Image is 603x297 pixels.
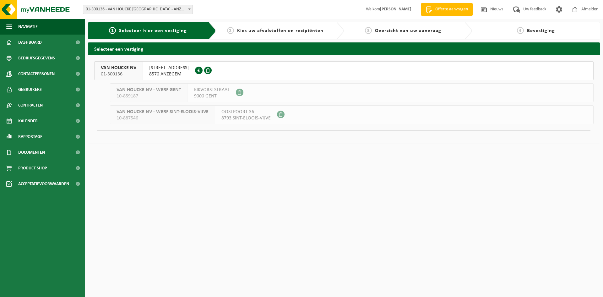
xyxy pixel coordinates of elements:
[119,28,187,33] span: Selecteer hier een vestiging
[101,71,136,77] span: 01-300136
[117,87,181,93] span: VAN HOUCKE NV - WERF GENT
[18,19,38,35] span: Navigatie
[227,27,234,34] span: 2
[517,27,524,34] span: 4
[527,28,555,33] span: Bevestiging
[83,5,193,14] span: 01-300136 - VAN HOUCKE NV - ANZEGEM
[117,109,209,115] span: VAN HOUCKE NV - WERF SINT-ELOOIS-VIJVE
[434,6,470,13] span: Offerte aanvragen
[365,27,372,34] span: 3
[237,28,323,33] span: Kies uw afvalstoffen en recipiënten
[18,129,42,145] span: Rapportage
[221,109,271,115] span: OOSTPOORT 36
[18,160,47,176] span: Product Shop
[380,7,411,12] strong: [PERSON_NAME]
[221,115,271,121] span: 8793 SINT-ELOOIS-VIJVE
[117,93,181,99] span: 10-859187
[109,27,116,34] span: 1
[18,66,55,82] span: Contactpersonen
[18,113,38,129] span: Kalender
[18,176,69,192] span: Acceptatievoorwaarden
[18,50,55,66] span: Bedrijfsgegevens
[194,93,230,99] span: 9000 GENT
[375,28,441,33] span: Overzicht van uw aanvraag
[18,82,42,97] span: Gebruikers
[149,65,189,71] span: [STREET_ADDRESS]
[194,87,230,93] span: KIKVORSTSTRAAT
[149,71,189,77] span: 8570 ANZEGEM
[421,3,473,16] a: Offerte aanvragen
[18,145,45,160] span: Documenten
[117,115,209,121] span: 10-887546
[94,61,594,80] button: VAN HOUCKE NV 01-300136 [STREET_ADDRESS]8570 ANZEGEM
[18,35,42,50] span: Dashboard
[18,97,43,113] span: Contracten
[88,42,600,55] h2: Selecteer een vestiging
[101,65,136,71] span: VAN HOUCKE NV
